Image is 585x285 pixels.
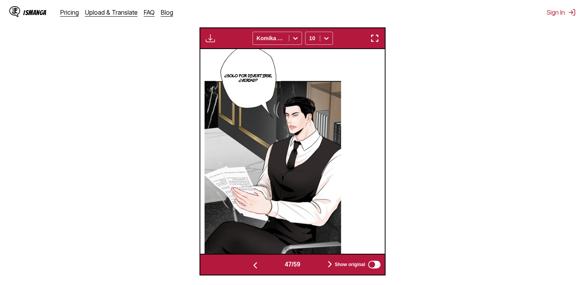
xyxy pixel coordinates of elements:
a: FAQ [144,8,155,16]
a: IsManga LogoIsManga [9,6,60,19]
img: IsManga Logo [9,6,20,17]
a: Upload & Translate [85,8,138,16]
img: Previous page [251,261,260,270]
img: Next page [325,260,334,269]
button: Sign In [547,8,576,16]
a: Blog [161,8,173,16]
img: Manga Panel [205,49,341,253]
input: Show original [368,261,380,268]
span: Show original [335,262,365,267]
img: Download translated images [206,34,215,43]
img: Sign out [568,8,576,16]
span: 47 / 59 [285,261,300,268]
img: Enter fullscreen [370,34,379,43]
a: Pricing [60,8,79,16]
p: ¿SOLO POR DIVERTIRSE, ¿VERDAD? [216,71,281,84]
div: IsManga [23,9,46,16]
